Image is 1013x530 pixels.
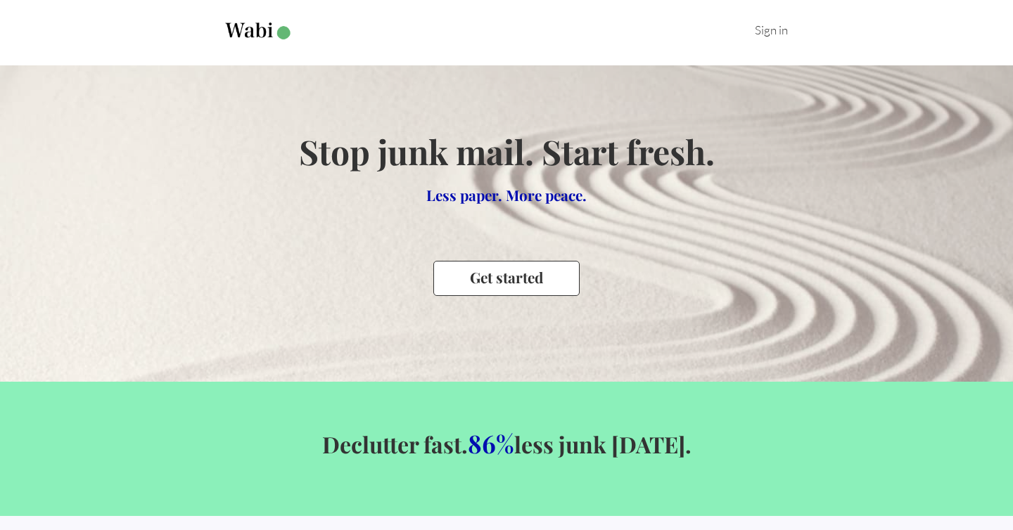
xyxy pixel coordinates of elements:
[23,427,990,460] h2: Declutter fast. less junk [DATE].
[225,22,293,40] img: Wabi
[433,261,580,295] button: Get started
[299,185,715,205] h2: Less paper. More peace.
[468,427,514,460] span: 86%
[755,22,788,37] a: Sign in
[299,129,715,174] h1: Stop junk mail. Start fresh.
